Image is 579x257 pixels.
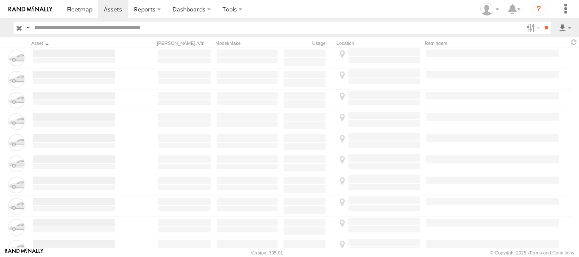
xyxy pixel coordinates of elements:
[569,38,579,46] span: Refresh
[251,250,283,255] div: Version: 305.01
[490,250,574,255] div: © Copyright 2025 -
[529,250,574,255] a: Terms and Conditions
[532,3,546,16] i: ?
[337,40,421,46] div: Location
[31,40,116,46] div: Click to Sort
[157,40,212,46] div: [PERSON_NAME]./Vin
[523,22,541,34] label: Search Filter Options
[558,22,572,34] label: Export results as...
[215,40,279,46] div: Model/Make
[282,40,333,46] div: Usage
[425,40,500,46] div: Reminders
[25,22,31,34] label: Search Query
[5,249,44,257] a: Visit our Website
[477,3,502,16] div: Zulema McIntosch
[8,6,53,12] img: rand-logo.svg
